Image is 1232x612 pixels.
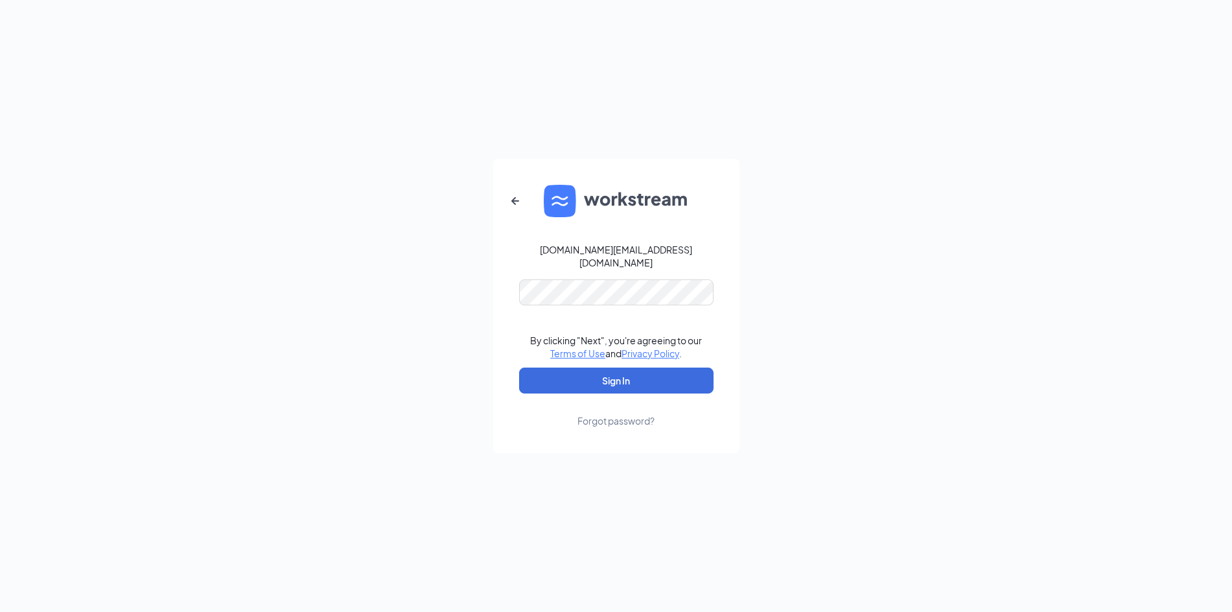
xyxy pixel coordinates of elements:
a: Forgot password? [577,394,655,427]
button: Sign In [519,368,714,394]
div: [DOMAIN_NAME][EMAIL_ADDRESS][DOMAIN_NAME] [519,243,714,269]
img: WS logo and Workstream text [544,185,689,217]
div: Forgot password? [577,414,655,427]
a: Privacy Policy [622,347,679,359]
a: Terms of Use [550,347,605,359]
button: ArrowLeftNew [500,185,531,217]
svg: ArrowLeftNew [507,193,523,209]
div: By clicking "Next", you're agreeing to our and . [530,334,702,360]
